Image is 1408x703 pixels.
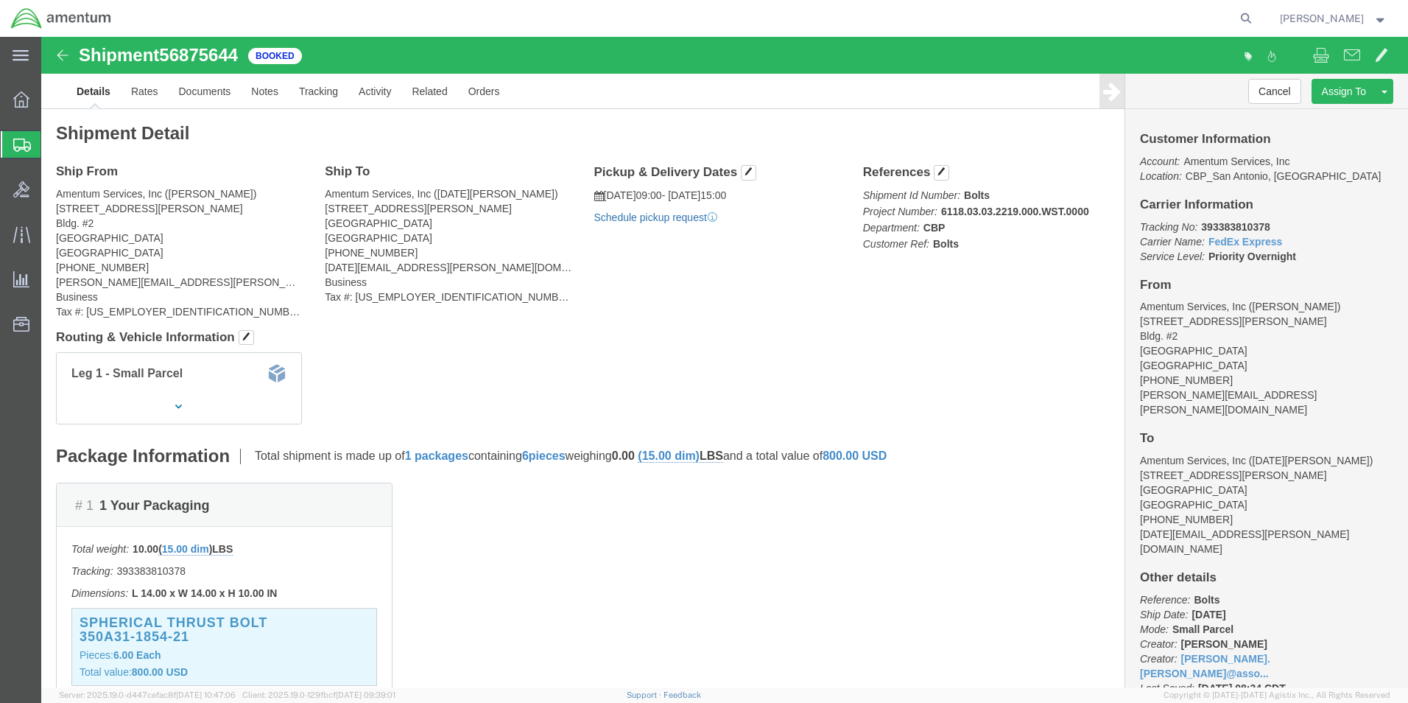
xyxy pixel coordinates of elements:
[41,37,1408,688] iframe: FS Legacy Container
[663,690,701,699] a: Feedback
[1279,10,1388,27] button: [PERSON_NAME]
[1280,10,1364,27] span: ALISON GODOY
[59,690,236,699] span: Server: 2025.19.0-d447cefac8f
[1164,689,1390,702] span: Copyright © [DATE]-[DATE] Agistix Inc., All Rights Reserved
[627,690,663,699] a: Support
[10,7,112,29] img: logo
[176,690,236,699] span: [DATE] 10:47:06
[336,690,395,699] span: [DATE] 09:39:01
[242,690,395,699] span: Client: 2025.19.0-129fbcf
